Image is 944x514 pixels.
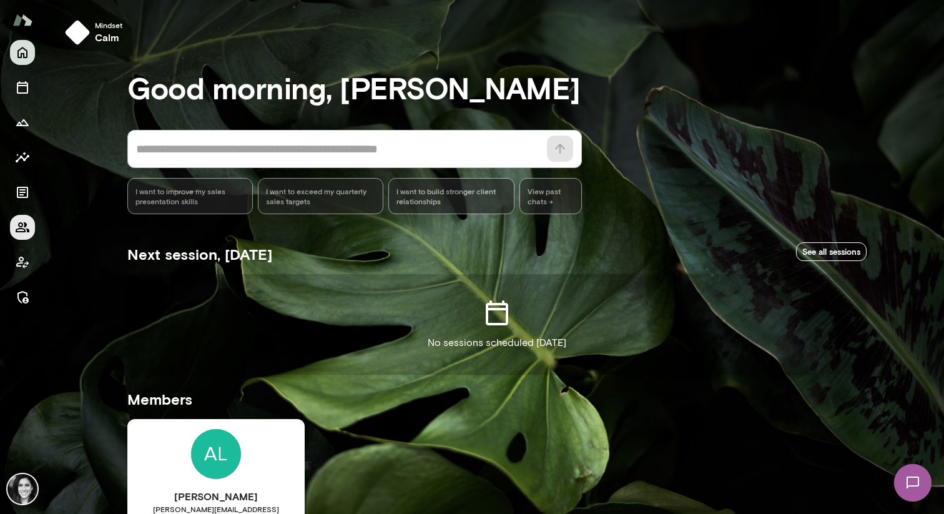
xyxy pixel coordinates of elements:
[258,178,383,214] div: I want to exceed my quarterly sales targets
[191,429,241,479] img: Jamie Albers
[10,250,35,275] button: Client app
[428,335,566,350] p: No sessions scheduled [DATE]
[519,178,582,214] span: View past chats ->
[396,186,506,206] span: I want to build stronger client relationships
[10,145,35,170] button: Insights
[10,180,35,205] button: Documents
[10,215,35,240] button: Members
[796,242,867,262] a: See all sessions
[127,244,272,264] h5: Next session, [DATE]
[65,20,90,45] img: mindset
[95,30,122,45] h6: calm
[12,8,32,32] img: Mento
[95,20,122,30] span: Mindset
[10,75,35,100] button: Sessions
[127,489,305,504] h6: [PERSON_NAME]
[10,40,35,65] button: Home
[7,474,37,504] img: Jamie Albers
[388,178,514,214] div: I want to build stronger client relationships
[127,178,253,214] div: I want to improve my sales presentation skills
[10,110,35,135] button: Growth Plan
[127,70,867,105] h3: Good morning, [PERSON_NAME]
[266,186,375,206] span: I want to exceed my quarterly sales targets
[10,285,35,310] button: Manage
[135,186,245,206] span: I want to improve my sales presentation skills
[127,389,867,409] h5: Members
[60,15,132,50] button: Mindsetcalm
